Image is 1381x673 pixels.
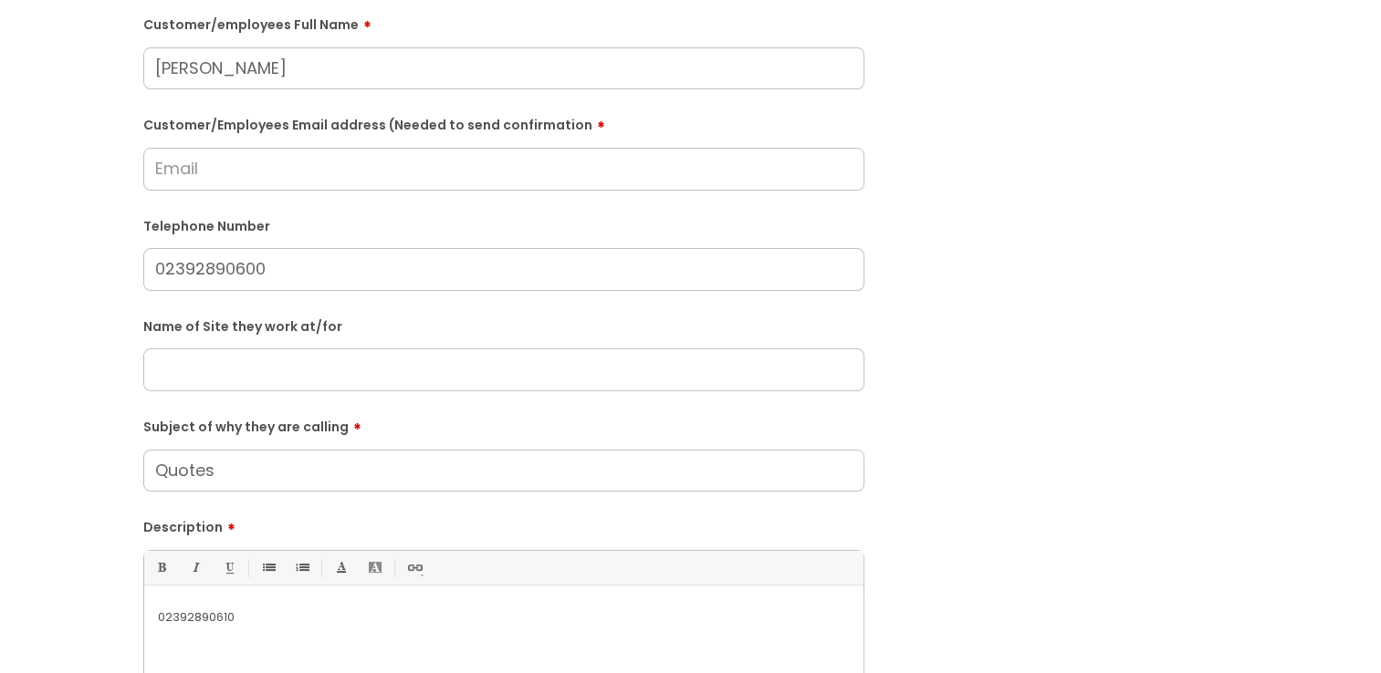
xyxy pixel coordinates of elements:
[143,513,864,535] label: Description
[158,609,850,626] p: 02392890610
[143,316,864,335] label: Name of Site they work at/for
[150,556,173,579] a: Bold (Ctrl-B)
[143,148,864,190] input: Email
[183,556,206,579] a: Italic (Ctrl-I)
[290,556,313,579] a: 1. Ordered List (Ctrl-Shift-8)
[143,215,864,234] label: Telephone Number
[256,556,279,579] a: • Unordered List (Ctrl-Shift-7)
[143,413,864,435] label: Subject of why they are calling
[330,556,352,579] a: Font Color
[363,556,386,579] a: Back Color
[217,556,240,579] a: Underline(Ctrl-U)
[143,111,864,133] label: Customer/Employees Email address (Needed to send confirmation
[403,556,425,579] a: Link
[143,11,864,33] label: Customer/employees Full Name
